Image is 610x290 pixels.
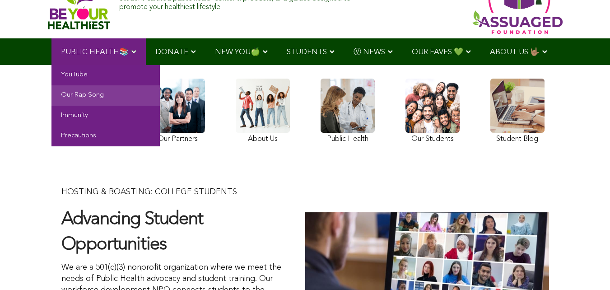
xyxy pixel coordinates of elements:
a: Immunity [51,106,160,126]
div: Navigation Menu [48,38,563,65]
span: NEW YOU🍏 [215,48,260,56]
span: STUDENTS [287,48,327,56]
span: ABOUT US 🤟🏽 [490,48,540,56]
strong: Advancing Student Opportunities [61,210,203,254]
a: Our Rap Song [51,85,160,106]
span: PUBLIC HEALTH📚 [61,48,129,56]
p: HOSTING & BOASTING: COLLEGE STUDENTS [61,187,287,198]
a: Precautions [51,126,160,146]
iframe: Chat Widget [565,247,610,290]
span: DONATE [155,48,188,56]
span: OUR FAVES 💚 [412,48,463,56]
a: YouTube [51,65,160,85]
input: SUBSCRIBE [275,36,335,53]
span: Ⓥ NEWS [354,48,385,56]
